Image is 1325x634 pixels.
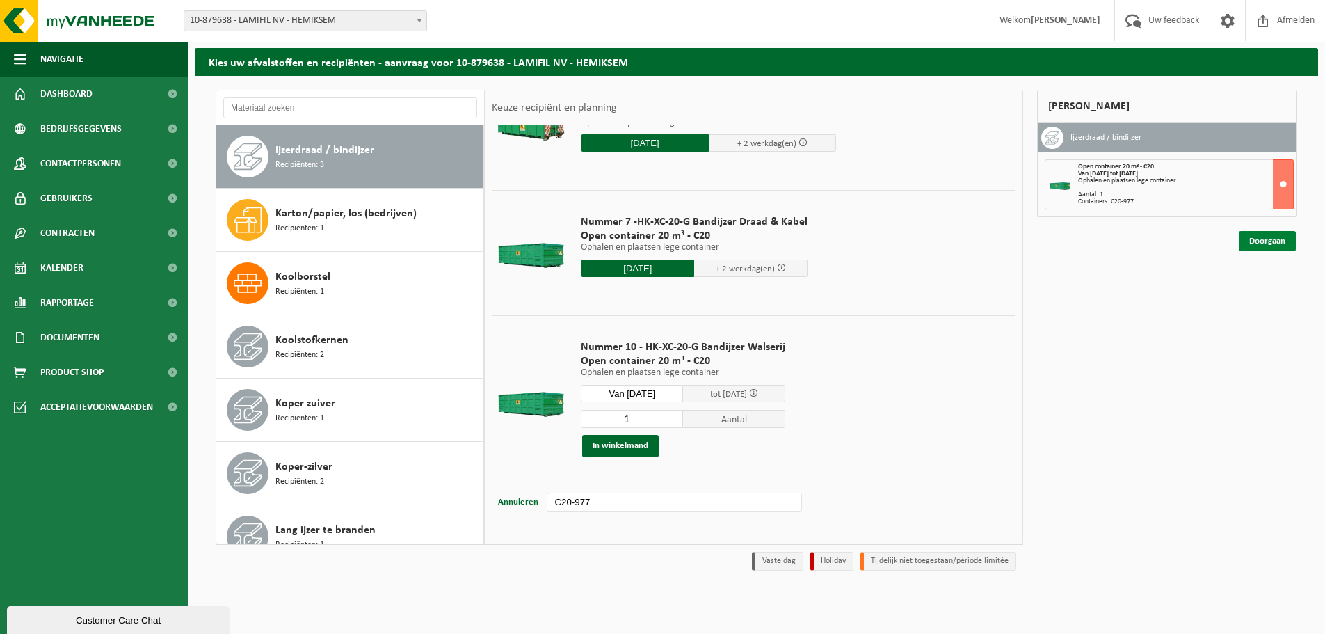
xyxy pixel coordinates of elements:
[860,552,1016,571] li: Tijdelijk niet toegestaan/période limitée
[275,159,324,172] span: Recipiënten: 3
[485,90,624,125] div: Keuze recipiënt en planning
[275,475,324,489] span: Recipiënten: 2
[275,522,376,539] span: Lang ijzer te branden
[581,385,683,402] input: Selecteer datum
[581,215,808,229] span: Nummer 7 -HK-XC-20-G Bandijzer Draad & Kabel
[1070,127,1141,149] h3: Ijzerdraad / bindijzer
[1078,163,1154,171] span: Open container 20 m³ - C20
[275,269,330,285] span: Koolborstel
[40,181,93,216] span: Gebruikers
[223,97,477,118] input: Materiaal zoeken
[275,142,374,159] span: Ijzerdraad / bindijzer
[581,340,785,354] span: Nummer 10 - HK-XC-20-G Bandijzer Walserij
[1078,198,1293,205] div: Containers: C20-977
[582,435,659,457] button: In winkelmand
[498,498,538,507] span: Annuleren
[216,442,484,505] button: Koper-zilver Recipiënten: 2
[216,189,484,252] button: Karton/papier, los (bedrijven) Recipiënten: 1
[40,355,104,390] span: Product Shop
[1078,177,1293,184] div: Ophalen en plaatsen lege container
[40,251,83,285] span: Kalender
[216,315,484,379] button: Koolstofkernen Recipiënten: 2
[40,111,122,146] span: Bedrijfsgegevens
[716,264,775,274] span: + 2 werkdag(en)
[581,243,808,253] p: Ophalen en plaatsen lege container
[275,459,332,475] span: Koper-zilver
[1078,191,1293,198] div: Aantal: 1
[581,354,785,368] span: Open container 20 m³ - C20
[710,390,747,399] span: tot [DATE]
[40,42,83,77] span: Navigatie
[752,552,803,571] li: Vaste dag
[275,395,335,412] span: Koper zuiver
[581,368,785,378] p: Ophalen en plaatsen lege container
[497,493,540,512] button: Annuleren
[195,48,1318,75] h2: Kies uw afvalstoffen en recipiënten - aanvraag voor 10-879638 - LAMIFIL NV - HEMIKSEM
[216,379,484,442] button: Koper zuiver Recipiënten: 1
[581,260,694,277] input: Selecteer datum
[547,493,801,512] input: bv. C10-005
[275,539,324,552] span: Recipiënten: 1
[275,285,324,299] span: Recipiënten: 1
[581,134,709,152] input: Selecteer datum
[184,10,427,31] span: 10-879638 - LAMIFIL NV - HEMIKSEM
[275,222,324,235] span: Recipiënten: 1
[1037,90,1297,123] div: [PERSON_NAME]
[1031,15,1100,26] strong: [PERSON_NAME]
[1078,170,1138,177] strong: Van [DATE] tot [DATE]
[40,320,99,355] span: Documenten
[683,410,785,428] span: Aantal
[184,11,426,31] span: 10-879638 - LAMIFIL NV - HEMIKSEM
[40,77,93,111] span: Dashboard
[216,505,484,569] button: Lang ijzer te branden Recipiënten: 1
[275,349,324,362] span: Recipiënten: 2
[275,412,324,425] span: Recipiënten: 1
[810,552,853,571] li: Holiday
[737,139,796,148] span: + 2 werkdag(en)
[216,252,484,315] button: Koolborstel Recipiënten: 1
[216,125,484,189] button: Ijzerdraad / bindijzer Recipiënten: 3
[40,216,95,251] span: Contracten
[1239,231,1296,251] a: Doorgaan
[275,205,417,222] span: Karton/papier, los (bedrijven)
[40,285,94,320] span: Rapportage
[40,146,121,181] span: Contactpersonen
[275,332,348,349] span: Koolstofkernen
[7,603,232,634] iframe: chat widget
[40,390,153,425] span: Acceptatievoorwaarden
[581,229,808,243] span: Open container 20 m³ - C20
